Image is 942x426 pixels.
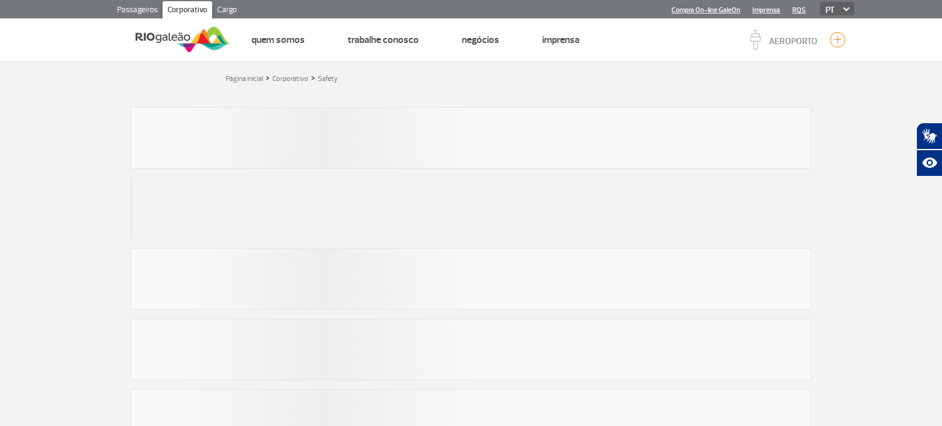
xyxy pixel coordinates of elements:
a: RQS [792,6,806,14]
a: Trabalhe Conosco [348,34,419,46]
a: Quem Somos [251,34,305,46]
div: Plugin de acessibilidade da Hand Talk. [916,123,942,177]
a: Passageiros [112,1,163,21]
p: AEROPORTO [769,37,818,46]
a: Imprensa [542,34,580,46]
a: Imprensa [752,6,780,14]
a: Cargo [212,1,242,21]
a: Safety [318,74,338,83]
a: Página inicial [226,74,263,83]
a: Corporativo [163,1,212,21]
a: Compra On-line GaleOn [672,6,740,14]
a: > [266,70,270,85]
button: Abrir tradutor de língua de sinais. [916,123,942,150]
button: Abrir recursos assistivos. [916,150,942,177]
a: > [311,70,315,85]
a: Negócios [462,34,499,46]
a: Corporativo [272,74,308,83]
